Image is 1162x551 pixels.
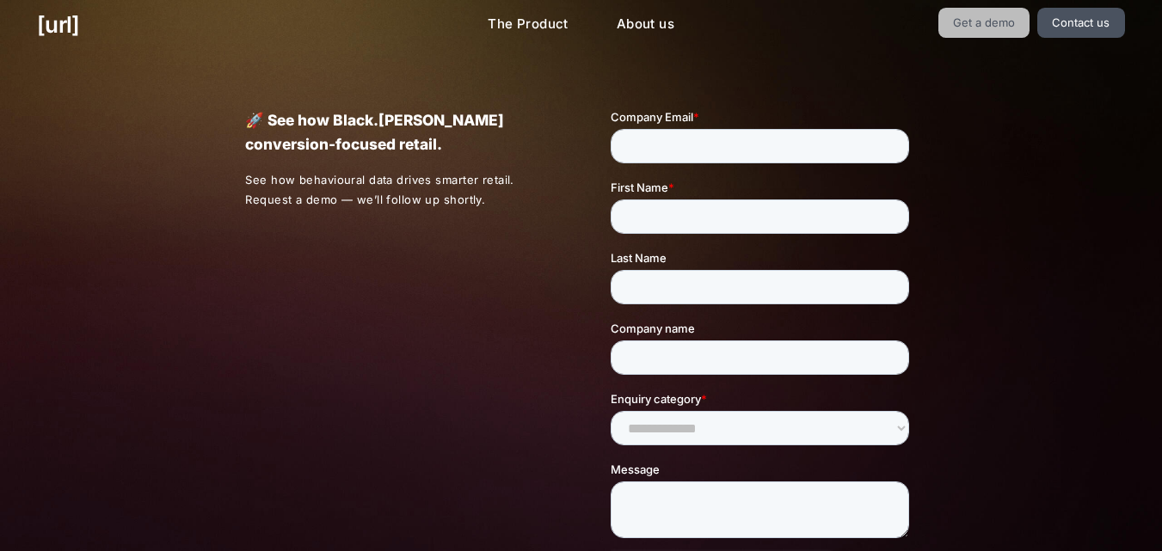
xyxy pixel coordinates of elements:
[245,170,551,210] p: See how behavioural data drives smarter retail. Request a demo — we’ll follow up shortly.
[245,108,550,156] p: 🚀 See how Black.[PERSON_NAME] conversion-focused retail.
[938,8,1030,38] a: Get a demo
[603,8,688,41] a: About us
[474,8,582,41] a: The Product
[37,8,79,41] a: [URL]
[1037,8,1125,38] a: Contact us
